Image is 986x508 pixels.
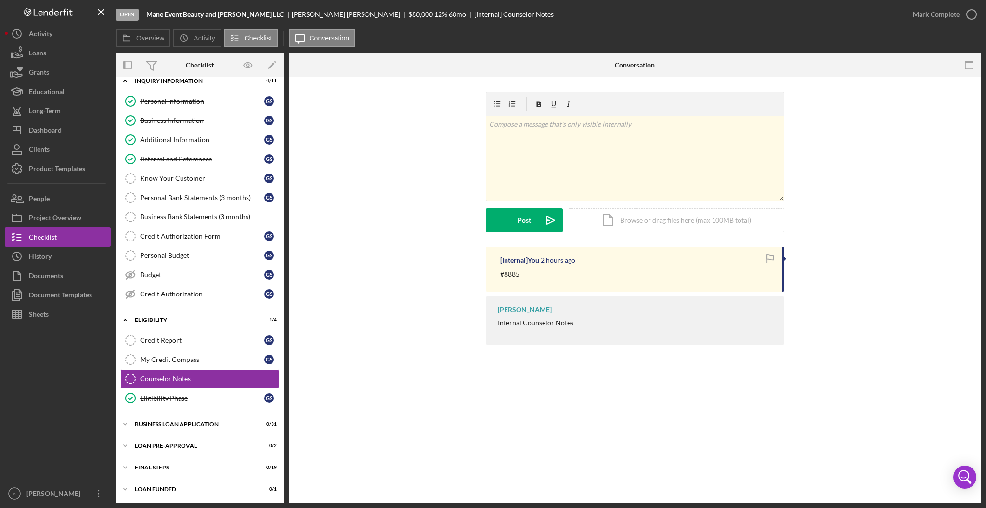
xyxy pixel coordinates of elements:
div: G S [264,96,274,106]
div: 60 mo [449,11,466,18]
a: BudgetGS [120,265,279,284]
div: [Internal] You [500,256,539,264]
div: Open Intercom Messenger [953,466,976,489]
div: Long-Term [29,101,61,123]
button: Grants [5,63,111,82]
p: #8885 [500,269,519,280]
a: Credit Authorization FormGS [120,227,279,246]
div: Referral and References [140,155,264,163]
a: My Credit CompassGS [120,350,279,369]
div: Personal Budget [140,252,264,259]
button: Dashboard [5,120,111,140]
div: [PERSON_NAME] [498,306,552,314]
span: $80,000 [408,10,433,18]
a: Credit AuthorizationGS [120,284,279,304]
div: G S [264,355,274,364]
div: Open [116,9,139,21]
a: Credit ReportGS [120,331,279,350]
button: Long-Term [5,101,111,120]
div: Grants [29,63,49,84]
button: Educational [5,82,111,101]
button: Checklist [5,227,111,247]
div: 0 / 19 [259,465,277,470]
label: Activity [194,34,215,42]
div: G S [264,251,274,260]
div: Internal Counselor Notes [498,319,573,327]
div: Documents [29,266,63,288]
div: [Internal] Counselor Notes [474,11,554,18]
div: Credit Report [140,336,264,344]
a: Counselor Notes [120,369,279,388]
div: Project Overview [29,208,81,230]
div: Clients [29,140,50,161]
div: Credit Authorization [140,290,264,298]
div: LOAN FUNDED [135,486,253,492]
label: Checklist [245,34,272,42]
div: History [29,247,52,268]
button: Loans [5,43,111,63]
button: IN[PERSON_NAME] [5,484,111,503]
div: Product Templates [29,159,85,181]
a: Documents [5,266,111,285]
button: Product Templates [5,159,111,178]
div: Loans [29,43,46,65]
button: Mark Complete [903,5,981,24]
div: Educational [29,82,65,104]
button: Conversation [289,29,356,47]
text: IN [12,491,17,496]
div: Eligibility Phase [140,394,264,402]
a: Eligibility PhaseGS [120,388,279,408]
button: History [5,247,111,266]
div: Know Your Customer [140,174,264,182]
div: Business Information [140,117,264,124]
div: G S [264,393,274,403]
div: G S [264,116,274,125]
div: People [29,189,50,211]
div: Document Templates [29,285,92,307]
div: G S [264,135,274,145]
button: Activity [173,29,221,47]
button: Activity [5,24,111,43]
div: G S [264,154,274,164]
div: [PERSON_NAME] [PERSON_NAME] [292,11,408,18]
div: 0 / 2 [259,443,277,449]
a: Additional InformationGS [120,130,279,149]
a: Project Overview [5,208,111,227]
button: Sheets [5,305,111,324]
a: Know Your CustomerGS [120,169,279,188]
div: G S [264,270,274,280]
div: Sheets [29,305,49,326]
div: FINAL STEPS [135,465,253,470]
button: People [5,189,111,208]
div: Counselor Notes [140,375,279,383]
label: Overview [136,34,164,42]
div: G S [264,335,274,345]
div: Additional Information [140,136,264,144]
a: Business Bank Statements (3 months) [120,207,279,227]
div: ELIGIBILITY [135,317,253,323]
div: G S [264,289,274,299]
button: Post [486,208,563,232]
button: Checklist [224,29,278,47]
div: Dashboard [29,120,62,142]
time: 2025-10-06 16:25 [541,256,575,264]
div: LOAN PRE-APPROVAL [135,443,253,449]
div: Budget [140,271,264,279]
div: G S [264,193,274,202]
div: INQUIRY INFORMATION [135,78,253,84]
div: Conversation [615,61,655,69]
button: Document Templates [5,285,111,305]
div: 4 / 11 [259,78,277,84]
div: 12 % [434,11,447,18]
div: Personal Bank Statements (3 months) [140,194,264,201]
div: 0 / 1 [259,486,277,492]
div: My Credit Compass [140,356,264,363]
div: Credit Authorization Form [140,232,264,240]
